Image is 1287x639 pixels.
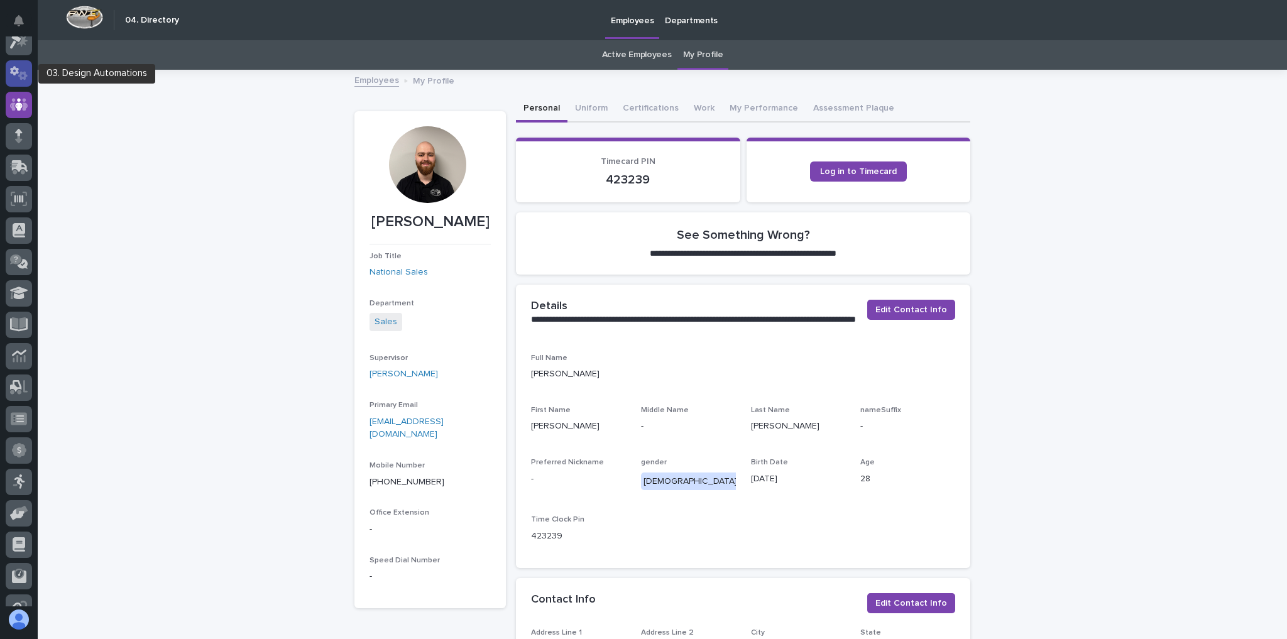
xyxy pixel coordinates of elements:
span: Edit Contact Info [875,597,947,609]
a: Employees [354,72,399,87]
a: [EMAIL_ADDRESS][DOMAIN_NAME] [370,417,444,439]
button: Notifications [6,8,32,34]
p: - [860,420,955,433]
button: users-avatar [6,606,32,633]
button: Edit Contact Info [867,593,955,613]
span: Age [860,459,875,466]
span: Last Name [751,407,790,414]
span: Middle Name [641,407,689,414]
a: National Sales [370,266,428,279]
button: Work [686,96,722,123]
a: Log in to Timecard [810,161,907,182]
a: [PERSON_NAME] [370,368,438,381]
span: Preferred Nickname [531,459,604,466]
h2: Details [531,300,567,314]
p: 28 [860,472,955,486]
button: My Performance [722,96,806,123]
button: Uniform [567,96,615,123]
p: 423239 [531,172,725,187]
a: [PHONE_NUMBER] [370,478,444,486]
span: Address Line 2 [641,629,694,636]
p: [PERSON_NAME] [370,213,491,231]
h2: See Something Wrong? [677,227,810,243]
div: Notifications [16,15,32,35]
span: Job Title [370,253,402,260]
span: nameSuffix [860,407,901,414]
button: Personal [516,96,567,123]
span: Office Extension [370,509,429,516]
span: Log in to Timecard [820,167,897,176]
div: [DEMOGRAPHIC_DATA] [641,472,740,491]
span: City [751,629,765,636]
img: Workspace Logo [66,6,103,29]
p: 423239 [531,530,626,543]
span: Timecard PIN [601,157,655,166]
p: [PERSON_NAME] [531,420,626,433]
span: gender [641,459,667,466]
p: - [641,420,736,433]
p: My Profile [413,73,454,87]
button: Assessment Plaque [806,96,902,123]
h2: 04. Directory [125,15,179,26]
p: [PERSON_NAME] [531,368,955,381]
span: State [860,629,881,636]
a: My Profile [683,40,723,70]
span: First Name [531,407,571,414]
button: Edit Contact Info [867,300,955,320]
h2: Contact Info [531,593,596,607]
span: Time Clock Pin [531,516,584,523]
p: [PERSON_NAME] [751,420,846,433]
span: Birth Date [751,459,788,466]
span: Primary Email [370,401,418,409]
p: - [370,570,491,583]
a: Sales [375,315,397,329]
span: Full Name [531,354,567,362]
p: [DATE] [751,472,846,486]
a: Active Employees [602,40,672,70]
span: Edit Contact Info [875,303,947,316]
span: Address Line 1 [531,629,582,636]
p: - [370,523,491,536]
p: - [531,472,626,486]
button: Certifications [615,96,686,123]
span: Department [370,300,414,307]
span: Mobile Number [370,462,425,469]
span: Supervisor [370,354,408,362]
span: Speed Dial Number [370,557,440,564]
